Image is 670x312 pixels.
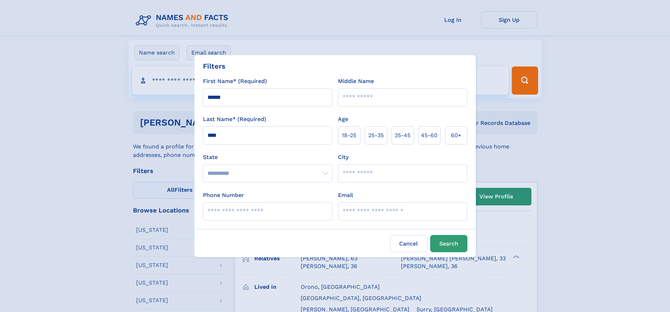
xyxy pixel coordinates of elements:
[451,131,461,140] span: 60+
[203,191,244,199] label: Phone Number
[338,191,353,199] label: Email
[430,235,467,252] button: Search
[338,115,348,123] label: Age
[395,131,410,140] span: 35‑45
[421,131,438,140] span: 45‑60
[368,131,384,140] span: 25‑35
[203,61,225,71] div: Filters
[338,153,349,161] label: City
[338,77,374,85] label: Middle Name
[203,77,267,85] label: First Name* (Required)
[390,235,427,252] label: Cancel
[342,131,356,140] span: 18‑25
[203,115,266,123] label: Last Name* (Required)
[203,153,332,161] label: State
